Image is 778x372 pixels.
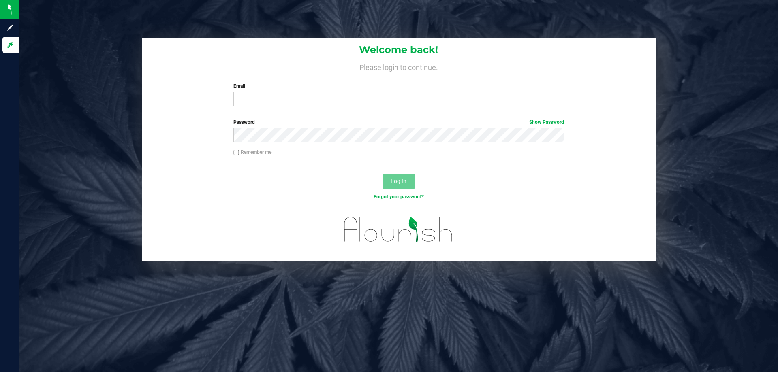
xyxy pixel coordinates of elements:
[6,41,14,49] inline-svg: Log in
[374,194,424,200] a: Forgot your password?
[233,119,255,125] span: Password
[391,178,406,184] span: Log In
[334,209,463,250] img: flourish_logo.svg
[233,149,271,156] label: Remember me
[6,23,14,32] inline-svg: Sign up
[383,174,415,189] button: Log In
[142,45,656,55] h1: Welcome back!
[142,62,656,71] h4: Please login to continue.
[529,119,564,125] a: Show Password
[233,150,239,155] input: Remember me
[233,83,564,90] label: Email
